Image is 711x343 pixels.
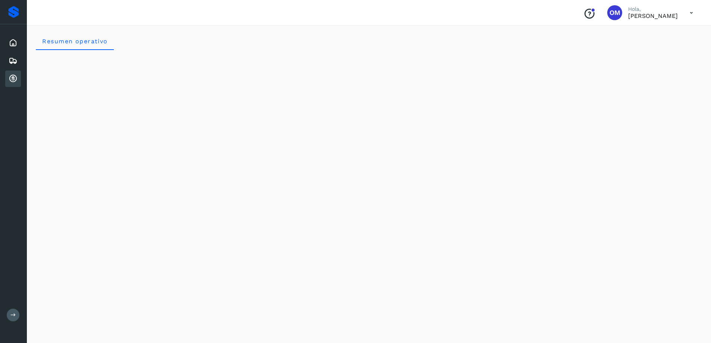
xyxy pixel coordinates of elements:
[628,6,678,12] p: Hola,
[5,71,21,87] div: Cuentas por cobrar
[5,35,21,51] div: Inicio
[628,12,678,19] p: OZIEL MATA MURO
[42,38,108,45] span: Resumen operativo
[5,53,21,69] div: Embarques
